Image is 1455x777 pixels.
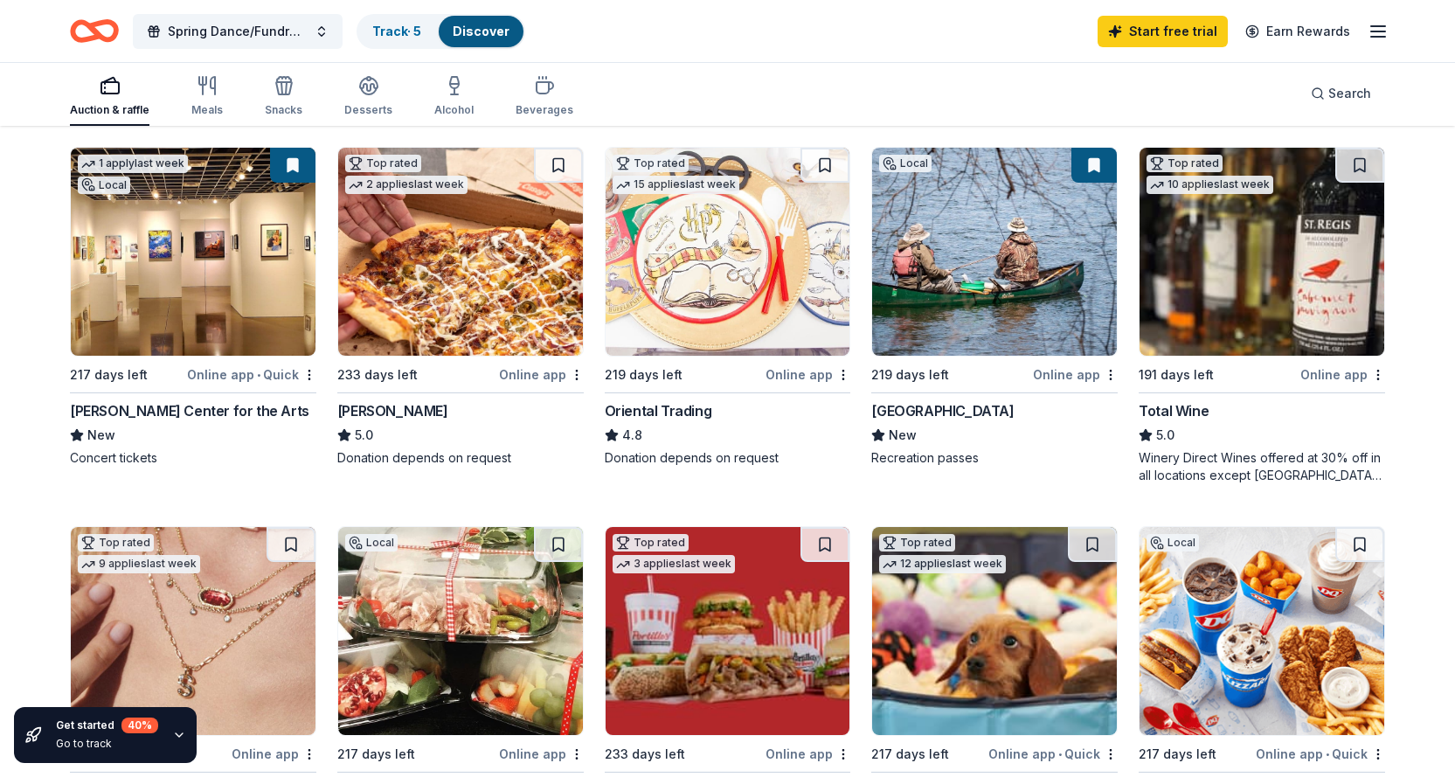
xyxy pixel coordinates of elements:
div: Top rated [613,155,689,172]
img: Image for Casey's [338,148,583,356]
button: Desserts [344,68,392,126]
img: Image for BarkBox [872,527,1117,735]
div: Online app [766,364,850,385]
div: Get started [56,718,158,733]
div: Recreation passes [871,449,1118,467]
span: New [889,425,917,446]
div: 217 days left [871,744,949,765]
div: Meals [191,103,223,117]
button: Beverages [516,68,573,126]
a: Image for Three Rivers Park DistrictLocal219 days leftOnline app[GEOGRAPHIC_DATA]NewRecreation pa... [871,147,1118,467]
button: Search [1297,76,1385,111]
div: Concert tickets [70,449,316,467]
div: 9 applies last week [78,555,200,573]
div: Auction & raffle [70,103,149,117]
button: Meals [191,68,223,126]
img: Image for Dairy Queen [1140,527,1384,735]
div: Online app Quick [988,743,1118,765]
span: • [257,368,260,382]
div: 233 days left [605,744,685,765]
div: Alcohol [434,103,474,117]
div: Oriental Trading [605,400,712,421]
a: Track· 5 [372,24,421,38]
div: Local [78,177,130,194]
div: 12 applies last week [879,555,1006,573]
div: 233 days left [337,364,418,385]
div: 217 days left [1139,744,1216,765]
div: Top rated [879,534,955,552]
button: Track· 5Discover [357,14,525,49]
div: Beverages [516,103,573,117]
div: Go to track [56,737,158,751]
a: Home [70,10,119,52]
div: Local [879,155,932,172]
span: New [87,425,115,446]
div: Total Wine [1139,400,1209,421]
div: Online app [499,364,584,385]
div: 219 days left [605,364,682,385]
div: [GEOGRAPHIC_DATA] [871,400,1014,421]
div: Local [1147,534,1199,552]
span: • [1058,747,1062,761]
div: 191 days left [1139,364,1214,385]
span: 5.0 [1156,425,1174,446]
img: Image for Hopkins Center for the Arts [71,148,315,356]
span: Spring Dance/Fundraiser [168,21,308,42]
div: Donation depends on request [605,449,851,467]
a: Earn Rewards [1235,16,1361,47]
button: Snacks [265,68,302,126]
div: 3 applies last week [613,555,735,573]
button: Alcohol [434,68,474,126]
span: Search [1328,83,1371,104]
div: 40 % [121,718,158,733]
span: 5.0 [355,425,373,446]
div: 2 applies last week [345,176,468,194]
div: Top rated [1147,155,1223,172]
div: Top rated [345,155,421,172]
a: Start free trial [1098,16,1228,47]
div: 217 days left [337,744,415,765]
img: Image for Oriental Trading [606,148,850,356]
div: [PERSON_NAME] Center for the Arts [70,400,309,421]
div: Online app [766,743,850,765]
div: 1 apply last week [78,155,188,173]
div: Local [345,534,398,552]
div: Top rated [78,534,154,552]
div: Top rated [613,534,689,552]
a: Discover [453,24,509,38]
div: Online app Quick [1256,743,1385,765]
div: Online app [499,743,584,765]
a: Image for Total WineTop rated10 applieslast week191 days leftOnline appTotal Wine5.0Winery Direct... [1139,147,1385,484]
span: • [1326,747,1329,761]
div: 217 days left [70,364,148,385]
a: Image for Casey'sTop rated2 applieslast week233 days leftOnline app[PERSON_NAME]5.0Donation depen... [337,147,584,467]
img: Image for Kendra Scott [71,527,315,735]
div: 15 applies last week [613,176,739,194]
div: [PERSON_NAME] [337,400,448,421]
a: Image for Oriental TradingTop rated15 applieslast week219 days leftOnline appOriental Trading4.8D... [605,147,851,467]
div: 219 days left [871,364,949,385]
div: Donation depends on request [337,449,584,467]
img: Image for Total Wine [1140,148,1384,356]
div: Online app [1300,364,1385,385]
div: Snacks [265,103,302,117]
div: Winery Direct Wines offered at 30% off in all locations except [GEOGRAPHIC_DATA], [GEOGRAPHIC_DAT... [1139,449,1385,484]
div: Desserts [344,103,392,117]
div: Online app Quick [187,364,316,385]
img: Image for Portillo's [606,527,850,735]
a: Image for Hopkins Center for the Arts1 applylast weekLocal217 days leftOnline app•Quick[PERSON_NA... [70,147,316,467]
img: Image for Surdyk's [338,527,583,735]
div: 10 applies last week [1147,176,1273,194]
div: Online app [1033,364,1118,385]
button: Auction & raffle [70,68,149,126]
button: Spring Dance/Fundraiser [133,14,343,49]
img: Image for Three Rivers Park District [872,148,1117,356]
span: 4.8 [622,425,642,446]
